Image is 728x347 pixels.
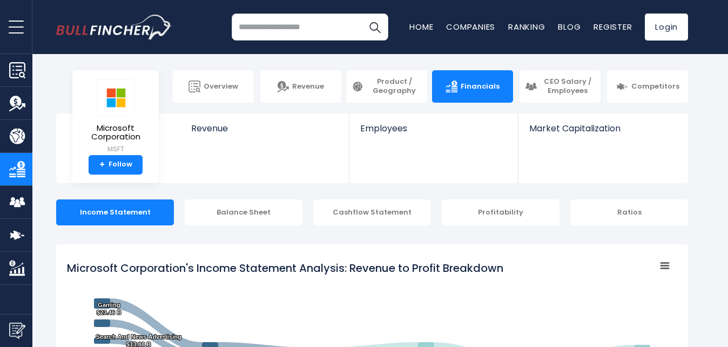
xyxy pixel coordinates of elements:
[56,15,172,39] img: bullfincher logo
[520,70,601,103] a: CEO Salary / Employees
[558,21,581,32] a: Blog
[180,114,349,152] a: Revenue
[594,21,632,32] a: Register
[99,160,105,170] strong: +
[349,114,517,152] a: Employees
[607,70,688,103] a: Competitors
[360,123,507,134] span: Employees
[67,261,503,276] tspan: Microsoft Corporation's Income Statement Analysis: Revenue to Profit Breakdown
[518,114,687,152] a: Market Capitalization
[292,82,324,91] span: Revenue
[313,199,431,225] div: Cashflow Statement
[80,79,151,155] a: Microsoft Corporation MSFT
[461,82,500,91] span: Financials
[191,123,339,134] span: Revenue
[529,123,676,134] span: Market Capitalization
[409,21,433,32] a: Home
[540,77,595,96] span: CEO Salary / Employees
[97,302,121,316] text: Gaming $23.46 B
[631,82,679,91] span: Competitors
[446,21,495,32] a: Companies
[89,155,143,175] a: +Follow
[367,77,422,96] span: Product / Geography
[173,70,254,103] a: Overview
[442,199,560,225] div: Profitability
[185,199,302,225] div: Balance Sheet
[81,124,150,142] span: Microsoft Corporation
[346,70,427,103] a: Product / Geography
[432,70,513,103] a: Financials
[56,15,172,39] a: Go to homepage
[56,199,174,225] div: Income Statement
[570,199,688,225] div: Ratios
[508,21,545,32] a: Ranking
[81,144,150,154] small: MSFT
[260,70,341,103] a: Revenue
[645,14,688,41] a: Login
[361,14,388,41] button: Search
[204,82,238,91] span: Overview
